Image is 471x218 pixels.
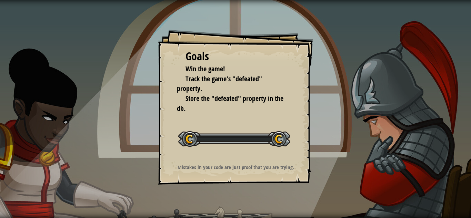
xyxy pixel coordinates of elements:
span: Track the game's "defeated" property. [177,74,262,93]
div: Goals [186,49,285,64]
span: Store the "defeated" property in the db. [177,94,283,113]
span: Win the game! [186,64,225,73]
li: Win the game! [177,64,284,74]
li: Store the "defeated" property in the db. [177,94,284,113]
li: Track the game's "defeated" property. [177,74,284,94]
strong: Mistakes in your code are just proof that you are trying. [178,164,294,171]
